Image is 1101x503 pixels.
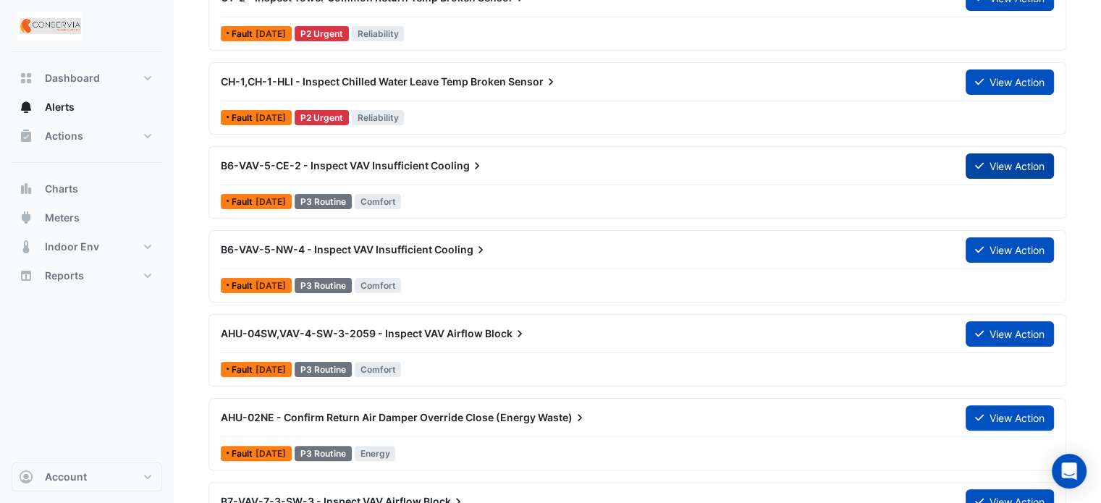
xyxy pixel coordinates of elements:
button: Charts [12,174,162,203]
button: View Action [966,321,1054,347]
button: View Action [966,237,1054,263]
button: View Action [966,69,1054,95]
span: Alerts [45,100,75,114]
span: Dashboard [45,71,100,85]
div: P3 Routine [295,194,352,209]
div: P3 Routine [295,446,352,461]
div: Open Intercom Messenger [1052,454,1087,489]
span: Fault [232,198,256,206]
button: Account [12,462,162,491]
div: P2 Urgent [295,26,349,41]
span: Cooling [431,158,484,173]
span: Thu 07-Aug-2025 09:08 AEST [256,448,286,459]
span: Comfort [355,194,402,209]
span: Waste) [538,410,587,425]
span: Fault [232,282,256,290]
span: Charts [45,182,78,196]
span: Meters [45,211,80,225]
button: View Action [966,405,1054,431]
button: Alerts [12,93,162,122]
span: Fault [232,114,256,122]
button: View Action [966,153,1054,179]
div: P2 Urgent [295,110,349,125]
button: Actions [12,122,162,151]
span: Block [485,326,527,341]
span: AHU-04SW,VAV-4-SW-3-2059 - Inspect VAV Airflow [221,327,483,339]
div: P3 Routine [295,278,352,293]
button: Meters [12,203,162,232]
app-icon: Dashboard [19,71,33,85]
span: Fault [232,30,256,38]
span: Tue 24-Jun-2025 15:46 AEST [256,28,286,39]
img: Company Logo [17,12,83,41]
span: Mon 18-Aug-2025 09:06 AEST [256,364,286,375]
span: Comfort [355,278,402,293]
app-icon: Charts [19,182,33,196]
span: B6-VAV-5-CE-2 - Inspect VAV Insufficient [221,159,429,172]
span: Energy [355,446,396,461]
button: Reports [12,261,162,290]
app-icon: Actions [19,129,33,143]
span: Wed 20-Aug-2025 10:34 AEST [256,196,286,207]
span: Reliability [352,110,405,125]
button: Indoor Env [12,232,162,261]
span: Reports [45,269,84,283]
span: Indoor Env [45,240,99,254]
button: Dashboard [12,64,162,93]
span: B6-VAV-5-NW-4 - Inspect VAV Insufficient [221,243,432,255]
span: Wed 20-Aug-2025 09:03 AEST [256,280,286,291]
span: Actions [45,129,83,143]
span: CH-1,CH-1-HLI - Inspect Chilled Water Leave Temp Broken [221,75,506,88]
app-icon: Indoor Env [19,240,33,254]
div: P3 Routine [295,362,352,377]
span: Cooling [434,242,488,257]
span: Mon 02-Dec-2024 15:59 AEDT [256,112,286,123]
span: Fault [232,449,256,458]
app-icon: Meters [19,211,33,225]
app-icon: Alerts [19,100,33,114]
span: Fault [232,365,256,374]
span: Reliability [352,26,405,41]
app-icon: Reports [19,269,33,283]
span: Comfort [355,362,402,377]
span: Sensor [508,75,558,89]
span: AHU-02NE - Confirm Return Air Damper Override Close (Energy [221,411,536,423]
span: Account [45,470,87,484]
